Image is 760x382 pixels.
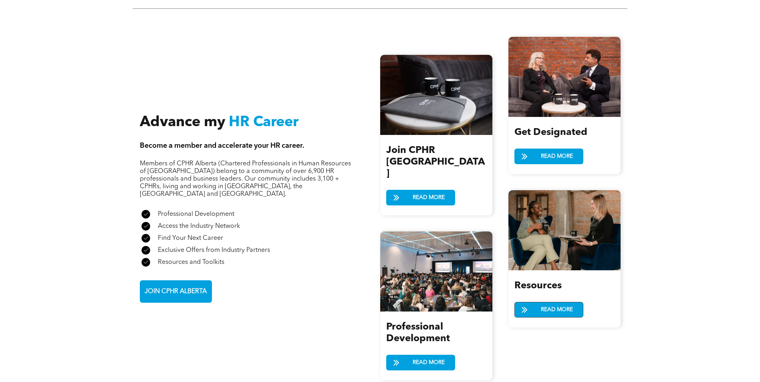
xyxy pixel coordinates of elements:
[514,281,562,291] span: Resources
[386,190,455,205] a: READ MORE
[158,211,234,217] span: Professional Development
[158,223,240,229] span: Access the Industry Network
[538,149,576,164] span: READ MORE
[386,322,450,344] span: Professional Development
[229,115,298,130] span: HR Career
[140,280,212,303] a: JOIN CPHR ALBERTA
[140,115,225,130] span: Advance my
[140,142,304,149] span: Become a member and accelerate your HR career.
[386,146,485,179] span: Join CPHR [GEOGRAPHIC_DATA]
[514,128,587,137] span: Get Designated
[410,355,448,370] span: READ MORE
[514,302,583,318] a: READ MORE
[142,284,210,300] span: JOIN CPHR ALBERTA
[514,149,583,164] a: READ MORE
[140,161,351,197] span: Members of CPHR Alberta (Chartered Professionals in Human Resources of [GEOGRAPHIC_DATA]) belong ...
[158,235,223,241] span: Find Your Next Career
[538,302,576,317] span: READ MORE
[158,247,270,253] span: Exclusive Offers from Industry Partners
[386,355,455,370] a: READ MORE
[410,190,448,205] span: READ MORE
[158,259,224,265] span: Resources and Toolkits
